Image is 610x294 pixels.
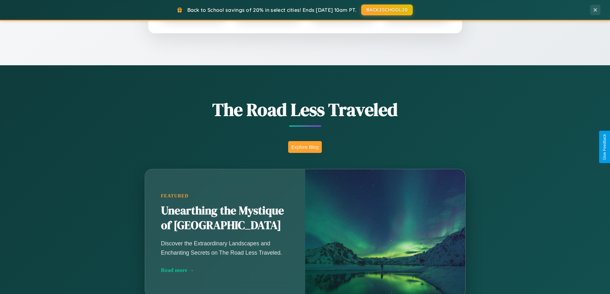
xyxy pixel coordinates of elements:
[113,97,497,122] h1: The Road Less Traveled
[161,239,289,257] p: Discover the Extraordinary Landscapes and Enchanting Secrets on The Road Less Traveled.
[288,141,322,153] button: Explore Blog
[602,134,607,160] div: Give Feedback
[361,4,413,15] button: BACK2SCHOOL20
[161,203,289,233] h2: Unearthing the Mystique of [GEOGRAPHIC_DATA]
[187,7,356,13] span: Back to School savings of 20% in select cities! Ends [DATE] 10am PT.
[161,267,289,274] div: Read more →
[161,193,289,199] div: Featured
